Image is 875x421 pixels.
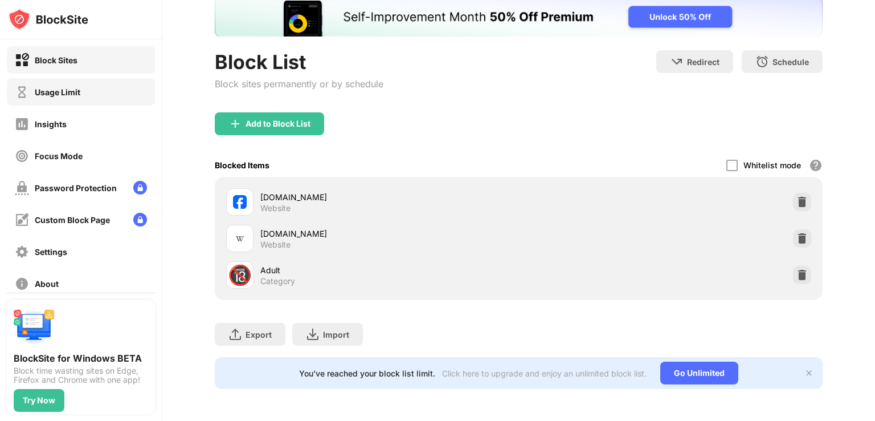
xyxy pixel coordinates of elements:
div: Website [260,240,291,250]
div: [DOMAIN_NAME] [260,191,518,203]
div: Block List [215,50,383,74]
div: Custom Block Page [35,215,110,225]
img: lock-menu.svg [133,181,147,195]
div: [DOMAIN_NAME] [260,228,518,240]
img: settings-off.svg [15,245,29,259]
div: Redirect [687,57,719,67]
div: Add to Block List [246,119,310,128]
img: logo-blocksite.svg [8,8,88,31]
div: Block time wasting sites on Edge, Firefox and Chrome with one app! [14,366,148,384]
div: 🔞 [228,264,252,287]
img: insights-off.svg [15,117,29,131]
div: Export [246,330,272,339]
img: lock-menu.svg [133,213,147,226]
div: You’ve reached your block list limit. [299,369,435,378]
div: Focus Mode [35,151,83,161]
img: customize-block-page-off.svg [15,213,29,227]
div: Adult [260,264,518,276]
img: favicons [233,195,247,209]
div: BlockSite for Windows BETA [14,353,148,364]
div: Settings [35,247,67,257]
div: Whitelist mode [743,160,801,170]
div: Blocked Items [215,160,269,170]
img: about-off.svg [15,277,29,291]
img: block-on.svg [15,53,29,67]
div: Schedule [772,57,809,67]
div: Click here to upgrade and enjoy an unlimited block list. [442,369,647,378]
div: About [35,279,59,289]
img: x-button.svg [804,369,813,378]
div: Insights [35,119,67,129]
div: Category [260,276,295,286]
div: Import [323,330,349,339]
div: Usage Limit [35,87,80,97]
div: Password Protection [35,183,117,193]
img: favicons [233,232,247,245]
div: Website [260,203,291,213]
div: Try Now [23,396,55,405]
div: Go Unlimited [660,362,738,384]
img: focus-off.svg [15,149,29,163]
div: Block sites permanently or by schedule [215,78,383,90]
img: push-desktop.svg [14,307,55,348]
img: password-protection-off.svg [15,181,29,195]
img: time-usage-off.svg [15,85,29,99]
div: Block Sites [35,55,77,65]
